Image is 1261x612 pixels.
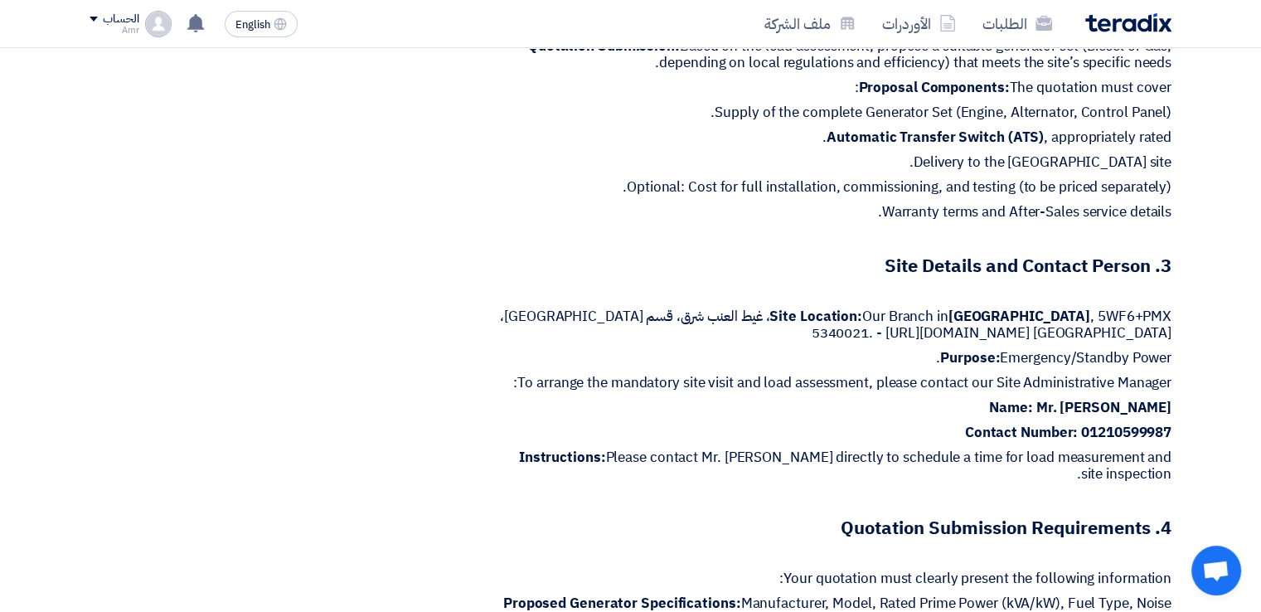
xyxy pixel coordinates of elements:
p: Our Branch in , 5WF6+PMX، غيط العنب شرق، قسم [GEOGRAPHIC_DATA]، [GEOGRAPHIC_DATA] 5340021. - [URL... [499,308,1171,342]
p: Optional: Cost for full installation, commissioning, and testing (to be priced separately). [499,179,1171,196]
p: Supply of the complete Generator Set (Engine, Alternator, Control Panel). [499,104,1171,121]
p: Warranty terms and After-Sales service details. [499,204,1171,221]
strong: Site Location: [769,306,862,327]
img: Teradix logo [1085,13,1171,32]
strong: 4. Quotation Submission Requirements [841,514,1171,542]
p: The quotation must cover: [499,80,1171,96]
div: الحساب [103,12,138,27]
strong: Automatic Transfer Switch (ATS) [827,127,1044,148]
strong: Purpose: [940,347,1000,368]
p: Delivery to the [GEOGRAPHIC_DATA] site. [499,154,1171,171]
p: Emergency/Standby Power. [499,350,1171,367]
span: English [235,19,270,31]
a: الطلبات [969,4,1065,43]
p: To arrange the mandatory site visit and load assessment, please contact our Site Administrative M... [499,375,1171,391]
strong: 3. Site Details and Contact Person [885,252,1171,279]
strong: Name: [989,397,1033,418]
button: English [225,11,298,37]
strong: Mr. [PERSON_NAME] [1036,397,1171,418]
strong: [GEOGRAPHIC_DATA] [948,306,1090,327]
p: Based on the load assessment, propose a suitable generator set (Diesel or Gas, depending on local... [499,38,1171,71]
p: Please contact Mr. [PERSON_NAME] directly to schedule a time for load measurement and site inspec... [499,449,1171,483]
img: profile_test.png [145,11,172,37]
a: ملف الشركة [751,4,869,43]
strong: 01210599987 [1081,422,1171,443]
p: Your quotation must clearly present the following information: [499,571,1171,587]
strong: Instructions: [519,447,606,468]
p: , appropriately rated. [499,129,1171,146]
strong: Contact Number: [965,422,1079,443]
a: الأوردرات [869,4,969,43]
div: Open chat [1191,546,1241,595]
div: Amr [90,26,138,35]
strong: Proposal Components: [858,77,1009,98]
